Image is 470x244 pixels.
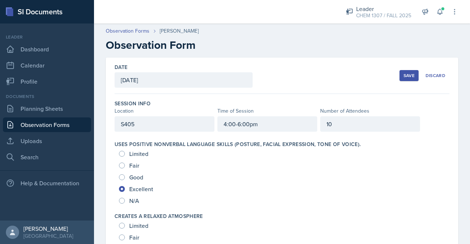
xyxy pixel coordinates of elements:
[23,232,73,240] div: [GEOGRAPHIC_DATA]
[115,63,127,71] label: Date
[224,120,311,128] p: 4:00-6:00pm
[106,27,149,35] a: Observation Forms
[3,150,91,164] a: Search
[3,117,91,132] a: Observation Forms
[129,222,148,229] span: Limited
[160,27,199,35] div: [PERSON_NAME]
[217,107,317,115] div: Time of Session
[129,234,139,241] span: Fair
[129,162,139,169] span: Fair
[115,107,214,115] div: Location
[115,100,151,107] label: Session Info
[3,74,91,89] a: Profile
[129,150,148,157] span: Limited
[404,73,415,79] div: Save
[356,4,411,13] div: Leader
[3,176,91,190] div: Help & Documentation
[399,70,419,81] button: Save
[426,73,445,79] div: Discard
[326,120,414,128] p: 10
[106,39,458,52] h2: Observation Form
[422,70,449,81] button: Discard
[121,120,208,128] p: S405
[356,12,411,19] div: CHEM 1307 / FALL 2025
[115,212,203,220] label: Creates a relaxed atmosphere
[320,107,420,115] div: Number of Attendees
[129,185,153,193] span: Excellent
[3,58,91,73] a: Calendar
[3,134,91,148] a: Uploads
[3,93,91,100] div: Documents
[129,197,139,204] span: N/A
[115,141,361,148] label: Uses positive nonverbal language skills (posture, facial expression, tone of voice).
[129,174,143,181] span: Good
[3,42,91,57] a: Dashboard
[23,225,73,232] div: [PERSON_NAME]
[3,101,91,116] a: Planning Sheets
[3,34,91,40] div: Leader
